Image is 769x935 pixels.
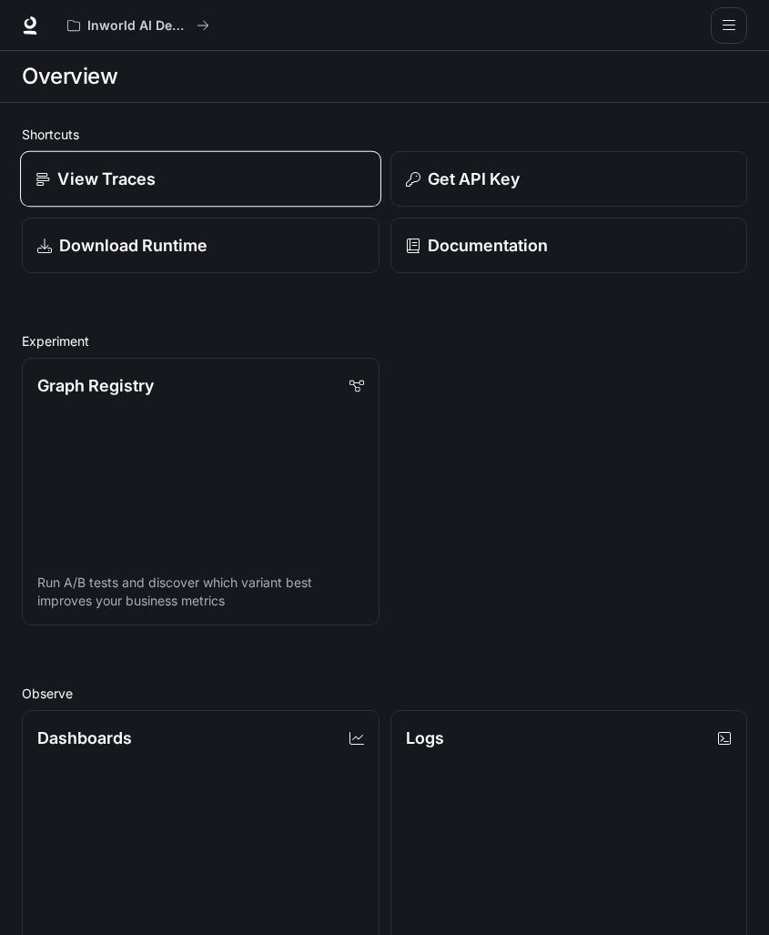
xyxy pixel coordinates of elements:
p: Dashboards [37,726,132,750]
button: open drawer [711,7,747,44]
p: Documentation [428,233,548,258]
a: Graph RegistryRun A/B tests and discover which variant best improves your business metrics [22,358,379,625]
p: Graph Registry [37,373,154,398]
button: All workspaces [59,7,218,44]
p: Inworld AI Demos [87,18,189,34]
p: Download Runtime [59,233,207,258]
a: Documentation [390,218,748,273]
p: Get API Key [428,167,520,191]
a: View Traces [20,151,380,208]
h2: Experiment [22,331,747,351]
h2: Observe [22,684,747,703]
p: View Traces [57,167,156,191]
p: Run A/B tests and discover which variant best improves your business metrics [37,574,364,610]
h1: Overview [22,58,117,95]
button: Get API Key [390,151,748,207]
p: Logs [406,726,444,750]
h2: Shortcuts [22,125,747,144]
a: Download Runtime [22,218,379,273]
